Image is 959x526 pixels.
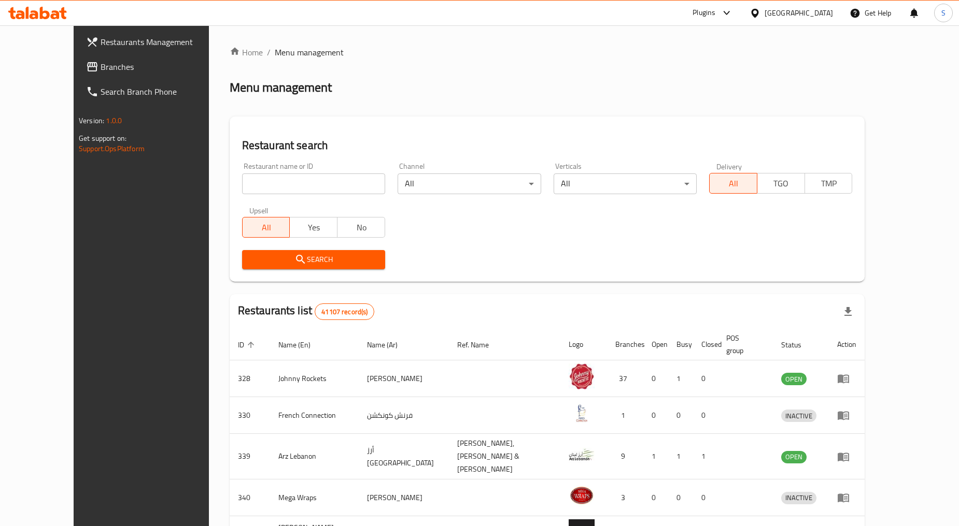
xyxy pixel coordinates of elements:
td: 0 [668,479,693,516]
button: All [242,217,290,238]
button: Yes [289,217,337,238]
h2: Menu management [230,79,332,96]
div: OPEN [781,373,807,385]
h2: Restaurants list [238,303,375,320]
td: 340 [230,479,270,516]
img: Johnny Rockets [569,363,595,389]
img: French Connection [569,400,595,426]
td: 1 [668,434,693,479]
button: All [709,173,757,194]
td: 1 [693,434,718,479]
td: 3 [607,479,643,516]
td: 339 [230,434,270,479]
span: TGO [761,176,801,191]
span: 1.0.0 [106,114,122,127]
td: 0 [668,397,693,434]
td: 0 [693,397,718,434]
span: Menu management [275,46,344,59]
th: Busy [668,329,693,360]
span: Search Branch Phone [101,85,225,98]
a: Support.OpsPlatform [79,142,145,155]
div: Menu [837,409,856,421]
button: TGO [757,173,805,194]
span: Ref. Name [457,339,502,351]
label: Delivery [716,163,742,170]
span: POS group [726,332,761,357]
span: Branches [101,61,225,73]
span: Search [250,253,377,266]
h2: Restaurant search [242,138,853,153]
a: Search Branch Phone [78,79,234,104]
td: 1 [643,434,668,479]
div: [GEOGRAPHIC_DATA] [765,7,833,19]
th: Action [829,329,865,360]
button: Search [242,250,385,269]
td: 0 [693,479,718,516]
span: Status [781,339,815,351]
span: ID [238,339,258,351]
span: Version: [79,114,104,127]
span: S [941,7,946,19]
td: Arz Lebanon [270,434,359,479]
td: [PERSON_NAME] [359,479,449,516]
span: All [247,220,286,235]
td: 37 [607,360,643,397]
th: Open [643,329,668,360]
input: Search for restaurant name or ID.. [242,173,385,194]
td: 0 [643,360,668,397]
td: فرنش كونكشن [359,397,449,434]
td: Johnny Rockets [270,360,359,397]
span: 41107 record(s) [315,307,374,317]
span: INACTIVE [781,410,816,422]
button: TMP [805,173,853,194]
td: French Connection [270,397,359,434]
button: No [337,217,385,238]
div: OPEN [781,451,807,463]
div: All [554,173,697,194]
td: 328 [230,360,270,397]
span: Name (En) [278,339,324,351]
td: [PERSON_NAME] [359,360,449,397]
span: Restaurants Management [101,36,225,48]
td: 1 [668,360,693,397]
a: Branches [78,54,234,79]
label: Upsell [249,207,269,214]
span: Get support on: [79,131,126,145]
div: All [398,173,541,194]
span: INACTIVE [781,492,816,504]
a: Restaurants Management [78,30,234,54]
img: Mega Wraps [569,483,595,508]
td: 1 [607,397,643,434]
nav: breadcrumb [230,46,865,59]
a: Home [230,46,263,59]
td: 0 [643,397,668,434]
div: INACTIVE [781,492,816,504]
div: Menu [837,372,856,385]
td: أرز [GEOGRAPHIC_DATA] [359,434,449,479]
li: / [267,46,271,59]
span: No [342,220,381,235]
td: Mega Wraps [270,479,359,516]
th: Closed [693,329,718,360]
div: Plugins [693,7,715,19]
th: Logo [560,329,607,360]
td: [PERSON_NAME],[PERSON_NAME] & [PERSON_NAME] [449,434,560,479]
th: Branches [607,329,643,360]
td: 0 [643,479,668,516]
td: 9 [607,434,643,479]
div: Total records count [315,303,374,320]
div: Menu [837,491,856,504]
span: OPEN [781,373,807,385]
td: 330 [230,397,270,434]
span: TMP [809,176,849,191]
span: Name (Ar) [367,339,411,351]
div: Menu [837,450,856,463]
span: All [714,176,753,191]
img: Arz Lebanon [569,442,595,467]
span: OPEN [781,451,807,463]
td: 0 [693,360,718,397]
span: Yes [294,220,333,235]
div: Export file [836,299,861,324]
